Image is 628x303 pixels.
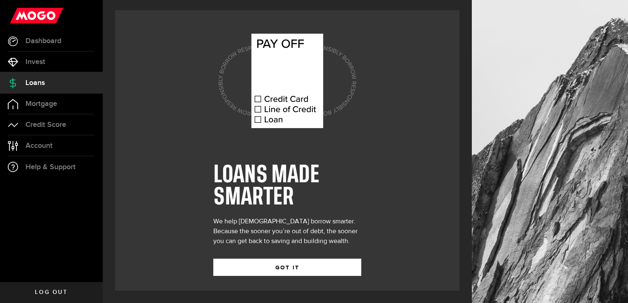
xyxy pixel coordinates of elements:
[25,142,53,149] span: Account
[213,259,361,276] button: GOT IT
[35,289,67,295] span: Log out
[213,164,361,209] h1: LOANS MADE SMARTER
[25,163,76,171] span: Help & Support
[25,121,66,129] span: Credit Score
[25,58,45,66] span: Invest
[213,217,361,246] div: We help [DEMOGRAPHIC_DATA] borrow smarter. Because the sooner you’re out of debt, the sooner you ...
[25,37,61,45] span: Dashboard
[25,79,45,87] span: Loans
[25,100,57,108] span: Mortgage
